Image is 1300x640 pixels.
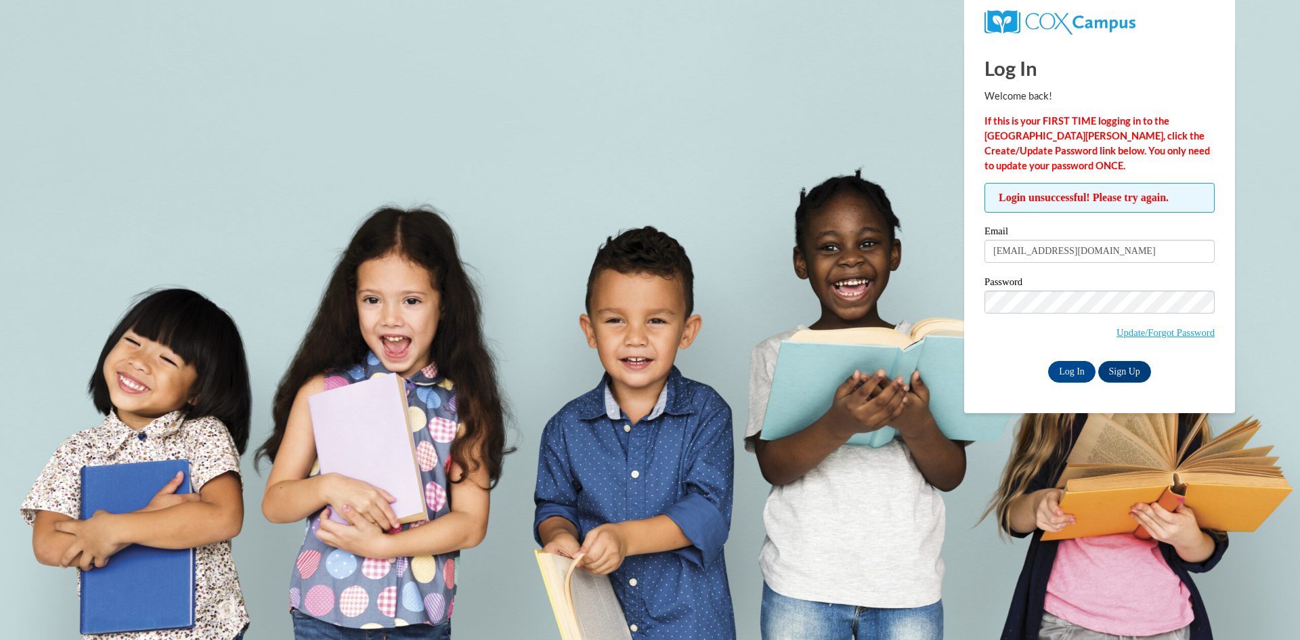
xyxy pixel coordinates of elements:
span: Login unsuccessful! Please try again. [984,183,1215,213]
label: Email [984,226,1215,240]
a: Update/Forgot Password [1117,327,1215,338]
h1: Log In [984,54,1215,82]
strong: If this is your FIRST TIME logging in to the [GEOGRAPHIC_DATA][PERSON_NAME], click the Create/Upd... [984,115,1210,171]
a: COX Campus [984,16,1135,27]
label: Password [984,277,1215,291]
a: Sign Up [1098,361,1151,383]
input: Log In [1048,361,1096,383]
img: COX Campus [984,10,1135,35]
p: Welcome back! [984,89,1215,104]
